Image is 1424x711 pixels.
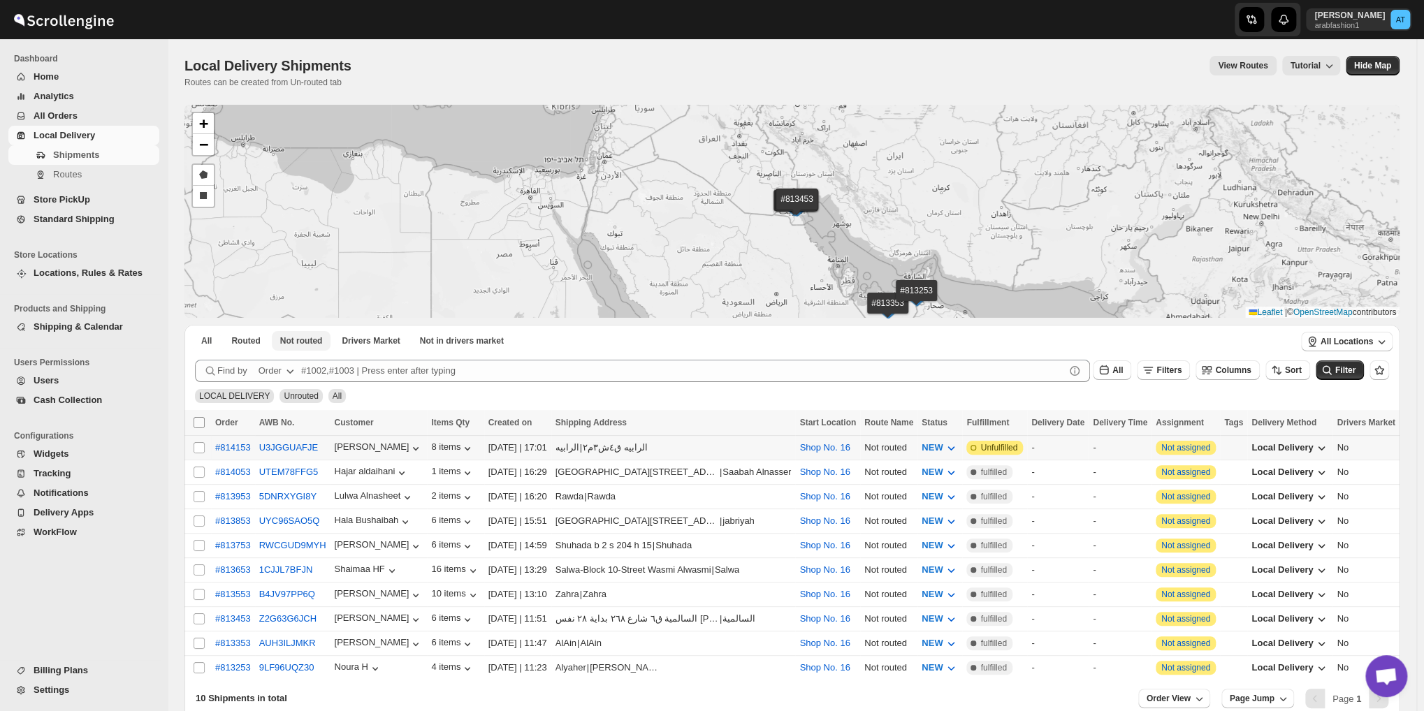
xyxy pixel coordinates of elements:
[864,441,913,455] div: Not routed
[1243,510,1337,532] button: Local Delivery
[259,589,315,599] button: B4JV97PP6Q
[8,464,159,483] button: Tracking
[922,442,943,453] span: NEW
[488,538,547,552] div: [DATE] | 14:59
[8,444,159,464] button: Widgets
[799,589,850,599] button: Shop No. 16
[193,113,214,134] a: Zoom in
[785,200,806,216] img: Marker
[334,515,412,529] button: Hala Bushaibah
[301,360,1065,382] input: #1002,#1003 | Press enter after typing
[215,467,251,477] button: #814053
[1251,613,1313,624] span: Local Delivery
[8,661,159,680] button: Billing Plans
[215,540,251,550] button: #813753
[215,515,251,526] button: #813853
[1293,307,1353,317] a: OpenStreetMap
[1251,662,1313,673] span: Local Delivery
[1224,418,1243,427] span: Tags
[193,165,214,186] a: Draw a polygon
[1243,559,1337,581] button: Local Delivery
[787,200,808,215] img: Marker
[922,515,943,526] span: NEW
[431,661,474,675] div: 4 items
[342,335,400,346] span: Drivers Market
[1243,437,1337,459] button: Local Delivery
[906,291,927,307] img: Marker
[555,490,583,504] div: Rawda
[193,186,214,207] a: Draw a rectangle
[333,331,408,351] button: Claimable
[864,538,913,552] div: Not routed
[1321,336,1373,347] span: All Locations
[431,539,474,553] div: 6 items
[34,71,59,82] span: Home
[334,613,423,626] button: [PERSON_NAME]
[8,390,159,410] button: Cash Collection
[215,564,251,575] button: #813653
[1335,365,1356,375] span: Filter
[1316,360,1364,380] button: Filter
[431,441,474,455] div: 8 items
[864,490,913,504] div: Not routed
[488,418,532,427] span: Created on
[431,466,474,480] button: 1 items
[922,589,943,599] span: NEW
[53,149,99,160] span: Shipments
[587,490,615,504] div: Rawda
[1161,443,1210,453] button: Not assigned
[555,514,792,528] div: |
[1093,441,1147,455] div: -
[334,637,423,651] button: [PERSON_NAME]
[334,490,414,504] div: Lulwa Alnasheet
[34,110,78,121] span: All Orders
[1251,418,1316,427] span: Delivery Method
[799,638,850,648] button: Shop No. 16
[555,441,579,455] div: الرابيه
[799,442,850,453] button: Shop No. 16
[34,375,59,386] span: Users
[34,468,71,478] span: Tracking
[8,87,159,106] button: Analytics
[1265,360,1310,380] button: Sort
[280,335,323,346] span: Not routed
[913,510,966,532] button: NEW
[8,263,159,283] button: Locations, Rules & Rates
[1390,10,1410,29] span: Aziz Taher
[1337,441,1395,455] div: No
[199,391,270,401] span: LOCAL DELIVERY
[913,437,966,459] button: NEW
[1249,307,1282,317] a: Leaflet
[913,461,966,483] button: NEW
[334,539,423,553] button: [PERSON_NAME]
[1251,491,1313,501] span: Local Delivery
[431,637,474,651] div: 6 items
[913,485,966,508] button: NEW
[334,588,423,602] button: [PERSON_NAME]
[922,613,943,624] span: NEW
[8,503,159,522] button: Delivery Apps
[8,522,159,542] button: WorkFlow
[215,491,251,501] div: #813953
[431,564,479,578] button: 16 items
[555,441,792,455] div: |
[53,169,82,179] span: Routes
[922,564,943,575] span: NEW
[1306,8,1411,31] button: User menu
[431,613,474,626] div: 6 items
[14,357,161,368] span: Users Permissions
[555,465,792,479] div: |
[864,465,913,479] div: Not routed
[1243,632,1337,654] button: Local Delivery
[786,201,807,217] img: Marker
[1209,56,1276,75] button: view route
[34,194,90,205] span: Store PickUp
[1196,360,1259,380] button: Columns
[259,418,295,427] span: AWB No.
[334,661,382,675] button: Noura H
